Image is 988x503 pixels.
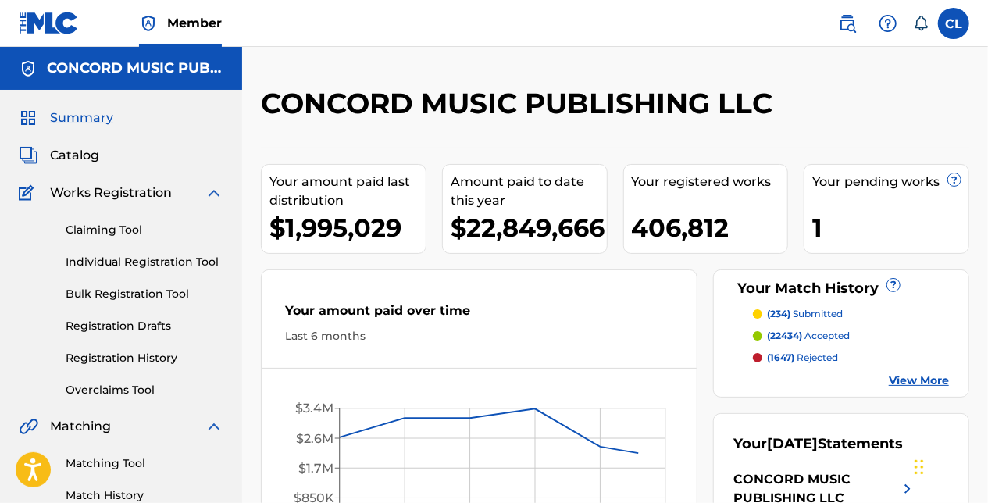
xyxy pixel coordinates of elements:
a: Claiming Tool [66,222,223,238]
a: CatalogCatalog [19,146,99,165]
img: MLC Logo [19,12,79,34]
div: $1,995,029 [269,210,426,245]
div: User Menu [938,8,969,39]
h5: CONCORD MUSIC PUBLISHING LLC [47,59,223,77]
img: Works Registration [19,184,39,202]
div: Your amount paid last distribution [269,173,426,210]
div: Your Statements [733,433,903,455]
img: Catalog [19,146,37,165]
h2: CONCORD MUSIC PUBLISHING LLC [261,86,780,121]
tspan: $2.6M [296,431,333,446]
img: Top Rightsholder [139,14,158,33]
span: Works Registration [50,184,172,202]
span: (234) [767,308,790,319]
div: Your registered works [632,173,788,191]
div: Your pending works [812,173,968,191]
tspan: $3.4M [295,401,333,416]
span: (22434) [767,330,802,341]
iframe: Chat Widget [910,428,988,503]
span: Member [167,14,222,32]
a: View More [889,373,949,389]
a: Public Search [832,8,863,39]
a: (1647) rejected [753,351,949,365]
div: $22,849,666 [451,210,607,245]
p: submitted [767,307,843,321]
a: (234) submitted [753,307,949,321]
img: expand [205,417,223,436]
a: Matching Tool [66,455,223,472]
img: Summary [19,109,37,127]
a: Registration History [66,350,223,366]
a: Overclaims Tool [66,382,223,398]
span: ? [948,173,961,186]
a: Registration Drafts [66,318,223,334]
div: Your amount paid over time [285,301,673,328]
span: Matching [50,417,111,436]
img: search [838,14,857,33]
div: Amount paid to date this year [451,173,607,210]
div: 406,812 [632,210,788,245]
span: Summary [50,109,113,127]
p: rejected [767,351,838,365]
div: Help [872,8,904,39]
span: Catalog [50,146,99,165]
span: (1647) [767,351,794,363]
span: ? [887,279,900,291]
a: SummarySummary [19,109,113,127]
img: Accounts [19,59,37,78]
a: Bulk Registration Tool [66,286,223,302]
div: Your Match History [733,278,949,299]
div: Drag [915,444,924,491]
span: [DATE] [767,435,818,452]
img: expand [205,184,223,202]
p: accepted [767,329,850,343]
a: (22434) accepted [753,329,949,343]
img: Matching [19,417,38,436]
img: help [879,14,897,33]
div: Notifications [913,16,929,31]
div: 1 [812,210,968,245]
tspan: $1.7M [298,461,333,476]
div: Last 6 months [285,328,673,344]
a: Individual Registration Tool [66,254,223,270]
